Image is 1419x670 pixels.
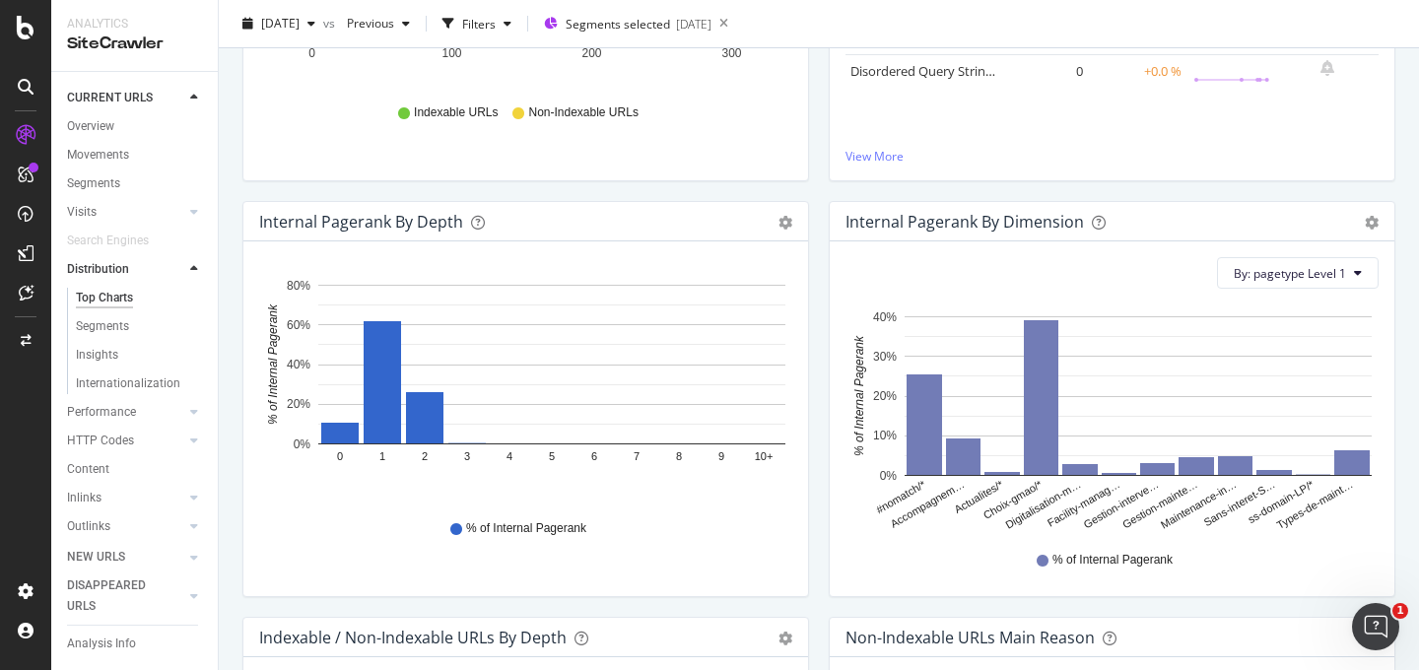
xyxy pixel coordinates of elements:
div: Analytics [67,16,202,33]
text: 8 [676,451,682,463]
text: 300 [721,46,741,60]
a: DISAPPEARED URLS [67,575,184,617]
text: % of Internal Pagerank [266,303,280,425]
text: 5 [549,451,555,463]
text: 0 [308,46,315,60]
text: 60% [287,318,310,332]
div: Inlinks [67,488,101,508]
div: SiteCrawler [67,33,202,55]
span: Non-Indexable URLs [528,104,638,121]
td: 0 [1009,54,1088,88]
a: Overview [67,116,204,137]
span: % of Internal Pagerank [1052,552,1173,569]
div: Content [67,459,109,480]
a: Disordered Query Strings (duplicates) [850,62,1069,80]
a: View More [845,148,1379,165]
div: Segments [67,173,120,194]
span: 2025 Sep. 8th [261,15,300,32]
text: 4 [507,451,512,463]
text: 2 [422,451,428,463]
text: % of Internal Pagerank [852,335,866,456]
text: 10% [873,430,897,443]
text: 40% [287,358,310,371]
a: Segments [76,316,204,337]
div: gear [778,216,792,230]
text: 3 [464,451,470,463]
a: Top Charts [76,288,204,308]
span: % of Internal Pagerank [466,520,586,537]
a: Performance [67,402,184,423]
span: Indexable URLs [414,104,498,121]
button: Filters [435,8,519,39]
span: By: pagetype Level 1 [1234,265,1346,282]
button: Previous [339,8,418,39]
text: 200 [581,46,601,60]
div: DISAPPEARED URLS [67,575,167,617]
text: Actualites/* [952,478,1005,515]
button: [DATE] [235,8,323,39]
button: Segments selected[DATE] [536,8,711,39]
text: #nomatch/* [874,478,928,516]
div: Overview [67,116,114,137]
span: Segments selected [566,16,670,33]
a: Outlinks [67,516,184,537]
a: HTTP Codes [67,431,184,451]
div: Segments [76,316,129,337]
text: 80% [287,279,310,293]
text: Choix-gmao/* [981,478,1045,521]
div: gear [778,632,792,645]
a: Insights [76,345,204,366]
div: Internal Pagerank by Depth [259,212,463,232]
div: Top Charts [76,288,133,308]
div: Insights [76,345,118,366]
text: 40% [873,310,897,324]
text: 20% [873,389,897,403]
text: 30% [873,350,897,364]
span: 1 [1392,603,1408,619]
div: Internationalization [76,373,180,394]
span: vs [323,15,339,32]
text: 6 [591,451,597,463]
div: Analysis Info [67,634,136,654]
a: Internationalization [76,373,204,394]
a: Content [67,459,204,480]
div: Outlinks [67,516,110,537]
text: 0% [880,469,898,483]
div: Internal Pagerank By Dimension [845,212,1084,232]
text: 100 [441,46,461,60]
div: Performance [67,402,136,423]
div: Search Engines [67,231,149,251]
a: NEW URLS [67,547,184,568]
div: Movements [67,145,129,166]
td: +0.0 % [1088,54,1186,88]
text: 10+ [755,451,774,463]
a: Movements [67,145,204,166]
a: Visits [67,202,184,223]
div: Filters [462,15,496,32]
div: [DATE] [676,16,711,33]
div: NEW URLS [67,547,125,568]
text: 9 [718,451,724,463]
a: Distribution [67,259,184,280]
div: Non-Indexable URLs Main Reason [845,628,1095,647]
text: 7 [634,451,640,463]
a: Analysis Info [67,634,204,654]
div: Distribution [67,259,129,280]
text: 0 [337,451,343,463]
text: 0% [294,437,311,451]
div: CURRENT URLS [67,88,153,108]
div: gear [1365,216,1379,230]
div: bell-plus [1320,60,1334,76]
text: 1 [379,451,385,463]
div: A chart. [845,304,1372,533]
text: 20% [287,398,310,412]
span: Previous [339,15,394,32]
button: By: pagetype Level 1 [1217,257,1379,289]
iframe: Intercom live chat [1352,603,1399,650]
a: Inlinks [67,488,184,508]
div: HTTP Codes [67,431,134,451]
svg: A chart. [259,273,785,502]
a: Segments [67,173,204,194]
a: CURRENT URLS [67,88,184,108]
